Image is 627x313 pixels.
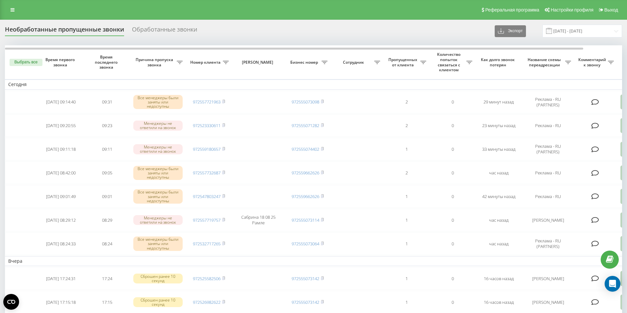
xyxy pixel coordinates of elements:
[430,115,476,137] td: 0
[334,60,374,65] span: Сотрудник
[193,217,221,223] a: 972557719757
[476,209,522,231] td: час назад
[89,55,125,70] span: Время последнего звонка
[292,241,319,247] a: 972555073064
[522,209,574,231] td: [PERSON_NAME]
[292,146,319,152] a: 972555074402
[133,121,183,130] div: Менеджеры не ответили на звонок
[476,162,522,184] td: час назад
[476,138,522,160] td: 33 минуты назад
[84,209,130,231] td: 08:29
[132,26,197,36] div: Обработанные звонки
[430,185,476,208] td: 0
[38,267,84,290] td: [DATE] 17:24:31
[133,215,183,225] div: Менеджеры не ответили на звонок
[133,297,183,307] div: Сброшен ранее 10 секунд
[522,267,574,290] td: [PERSON_NAME]
[193,123,221,128] a: 972523330611
[383,162,430,184] td: 2
[292,123,319,128] a: 972555071282
[433,52,466,72] span: Количество попыток связаться с клиентом
[430,233,476,255] td: 0
[193,193,221,199] a: 972547803247
[481,57,516,67] span: Как долго звонок потерян
[38,209,84,231] td: [DATE] 08:29:12
[430,138,476,160] td: 0
[193,170,221,176] a: 972557732687
[189,60,223,65] span: Номер клиента
[551,7,593,12] span: Настройки профиля
[133,57,177,67] span: Причина пропуска звонка
[476,185,522,208] td: 42 минуты назад
[383,233,430,255] td: 1
[38,91,84,113] td: [DATE] 09:14:40
[578,57,608,67] span: Комментарий к звонку
[383,267,430,290] td: 1
[430,162,476,184] td: 0
[522,162,574,184] td: Реклама - RU
[476,91,522,113] td: 29 минут назад
[84,267,130,290] td: 17:24
[38,185,84,208] td: [DATE] 09:01:49
[232,209,285,231] td: Сабрина 18 08 25 Рамле
[133,166,183,180] div: Все менеджеры были заняты или недоступны
[522,91,574,113] td: Реклама - RU (PARTNERS)
[383,185,430,208] td: 1
[43,57,79,67] span: Время первого звонка
[238,60,279,65] span: [PERSON_NAME]
[133,189,183,204] div: Все менеджеры были заняты или недоступны
[84,91,130,113] td: 09:31
[383,209,430,231] td: 1
[38,115,84,137] td: [DATE] 09:20:55
[522,138,574,160] td: Реклама - RU (PARTNERS)
[387,57,420,67] span: Пропущенных от клиента
[430,91,476,113] td: 0
[522,115,574,137] td: Реклама - RU
[84,233,130,255] td: 08:24
[133,236,183,251] div: Все менеджеры были заняты или недоступны
[193,276,221,281] a: 972525582506
[476,233,522,255] td: час назад
[193,99,221,105] a: 972557721963
[193,146,221,152] a: 972559180657
[133,274,183,283] div: Сброшен ранее 10 секунд
[522,185,574,208] td: Реклама - RU
[485,7,539,12] span: Реферальная программа
[430,209,476,231] td: 0
[10,59,42,66] button: Выбрать все
[84,115,130,137] td: 09:23
[292,299,319,305] a: 972555073142
[38,233,84,255] td: [DATE] 08:24:33
[288,60,322,65] span: Бизнес номер
[292,170,319,176] a: 972559662626
[604,7,618,12] span: Выход
[193,299,221,305] a: 972526982622
[383,138,430,160] td: 1
[522,233,574,255] td: Реклама - RU (PARTNERS)
[292,217,319,223] a: 972555073114
[292,99,319,105] a: 972555073098
[525,57,565,67] span: Название схемы переадресации
[84,138,130,160] td: 09:11
[292,276,319,281] a: 972555073142
[476,115,522,137] td: 23 минуты назад
[84,185,130,208] td: 09:01
[383,115,430,137] td: 2
[430,267,476,290] td: 0
[495,25,526,37] button: Экспорт
[193,241,221,247] a: 972532717265
[38,162,84,184] td: [DATE] 08:42:00
[3,294,19,310] button: Open CMP widget
[133,95,183,109] div: Все менеджеры были заняты или недоступны
[292,193,319,199] a: 972559662626
[5,26,124,36] div: Необработанные пропущенные звонки
[133,144,183,154] div: Менеджеры не ответили на звонок
[605,276,620,292] div: Open Intercom Messenger
[476,267,522,290] td: 16 часов назад
[84,162,130,184] td: 09:05
[383,91,430,113] td: 2
[38,138,84,160] td: [DATE] 09:11:18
